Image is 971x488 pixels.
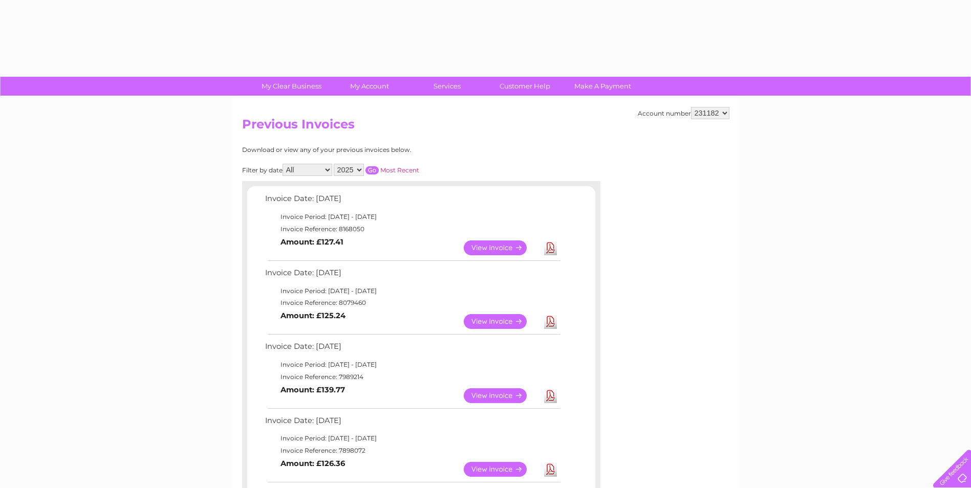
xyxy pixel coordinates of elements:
td: Invoice Date: [DATE] [263,340,562,359]
div: Filter by date [242,164,511,176]
td: Invoice Date: [DATE] [263,192,562,211]
b: Amount: £139.77 [280,385,345,394]
a: Services [405,77,489,96]
b: Amount: £127.41 [280,237,343,247]
a: Most Recent [380,166,419,174]
td: Invoice Period: [DATE] - [DATE] [263,432,562,445]
a: Download [544,462,557,477]
a: View [464,314,539,329]
a: Download [544,388,557,403]
a: My Account [327,77,412,96]
b: Amount: £126.36 [280,459,345,468]
td: Invoice Reference: 8079460 [263,297,562,309]
td: Invoice Period: [DATE] - [DATE] [263,285,562,297]
td: Invoice Reference: 7989214 [263,371,562,383]
a: Download [544,240,557,255]
td: Invoice Reference: 8168050 [263,223,562,235]
a: Download [544,314,557,329]
b: Amount: £125.24 [280,311,346,320]
div: Download or view any of your previous invoices below. [242,146,511,153]
td: Invoice Date: [DATE] [263,266,562,285]
a: View [464,462,539,477]
a: View [464,240,539,255]
td: Invoice Reference: 7898072 [263,445,562,457]
a: View [464,388,539,403]
a: Customer Help [483,77,567,96]
td: Invoice Period: [DATE] - [DATE] [263,359,562,371]
h2: Previous Invoices [242,117,729,137]
a: My Clear Business [249,77,334,96]
a: Make A Payment [560,77,645,96]
div: Account number [638,107,729,119]
td: Invoice Date: [DATE] [263,414,562,433]
td: Invoice Period: [DATE] - [DATE] [263,211,562,223]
